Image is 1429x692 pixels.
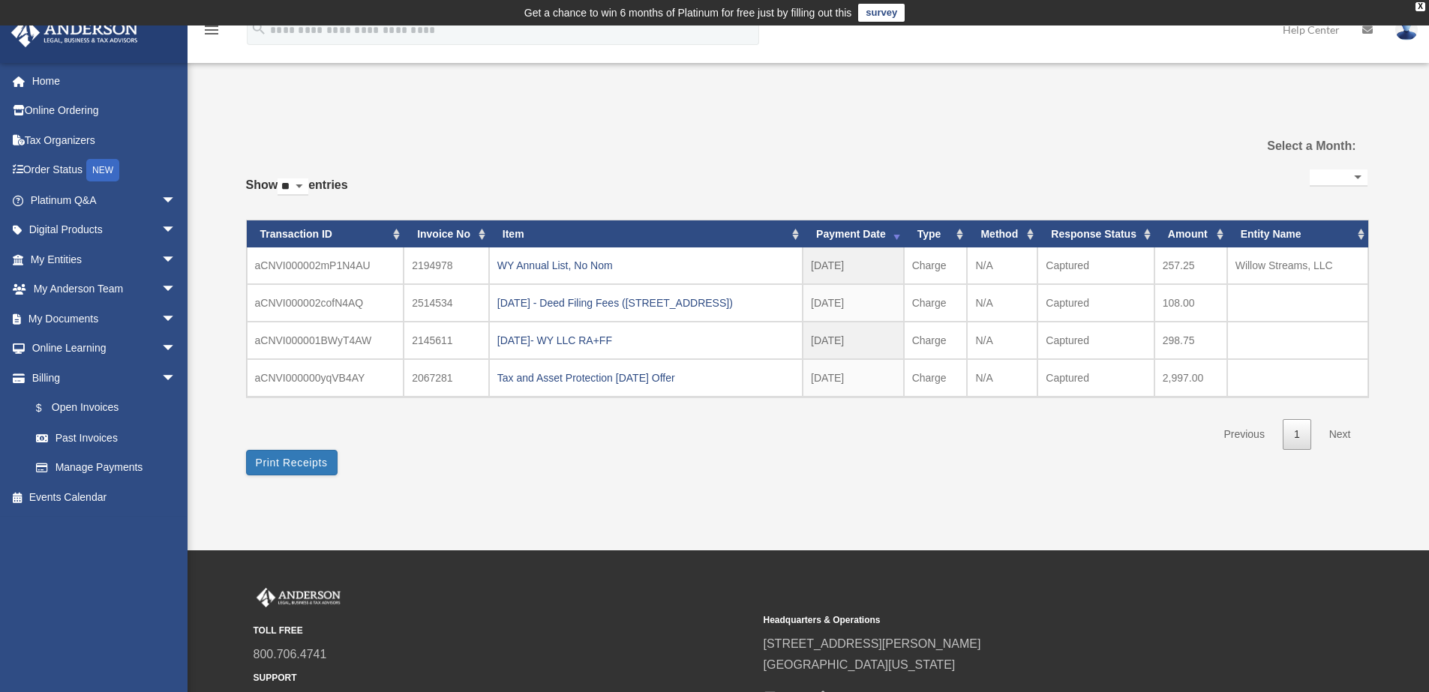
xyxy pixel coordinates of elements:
a: Online Learningarrow_drop_down [11,334,199,364]
a: [STREET_ADDRESS][PERSON_NAME] [764,637,981,650]
a: Order StatusNEW [11,155,199,186]
a: $Open Invoices [21,393,199,424]
a: Next [1318,419,1362,450]
td: 2067281 [404,359,489,397]
th: Amount: activate to sort column ascending [1154,220,1227,248]
label: Show entries [246,175,348,211]
span: arrow_drop_down [161,334,191,364]
div: Tax and Asset Protection [DATE] Offer [497,367,794,388]
span: $ [44,399,52,418]
a: Past Invoices [21,423,191,453]
a: Digital Productsarrow_drop_down [11,215,199,245]
img: Anderson Advisors Platinum Portal [254,588,344,607]
td: Willow Streams, LLC [1227,247,1368,284]
small: Headquarters & Operations [764,613,1263,628]
td: 2194978 [404,247,489,284]
i: search [251,20,267,37]
span: arrow_drop_down [161,304,191,334]
td: Captured [1037,359,1154,397]
a: My Documentsarrow_drop_down [11,304,199,334]
td: [DATE] [803,359,904,397]
td: N/A [967,322,1037,359]
a: My Entitiesarrow_drop_down [11,244,199,274]
span: arrow_drop_down [161,215,191,246]
td: aCNVI000001BWyT4AW [247,322,404,359]
td: Charge [904,359,968,397]
div: NEW [86,159,119,181]
th: Type: activate to sort column ascending [904,220,968,248]
td: Captured [1037,247,1154,284]
span: arrow_drop_down [161,244,191,275]
a: 1 [1283,419,1311,450]
a: Billingarrow_drop_down [11,363,199,393]
select: Showentries [278,178,308,196]
th: Entity Name: activate to sort column ascending [1227,220,1368,248]
a: Manage Payments [21,453,199,483]
div: close [1415,2,1425,11]
a: Platinum Q&Aarrow_drop_down [11,185,199,215]
td: 298.75 [1154,322,1227,359]
td: 2145611 [404,322,489,359]
th: Method: activate to sort column ascending [967,220,1037,248]
label: Select a Month: [1191,136,1355,157]
small: SUPPORT [254,670,753,686]
td: aCNVI000002cofN4AQ [247,284,404,322]
td: aCNVI000000yqVB4AY [247,359,404,397]
div: [DATE]- WY LLC RA+FF [497,330,794,351]
td: Charge [904,247,968,284]
td: N/A [967,359,1037,397]
td: Captured [1037,322,1154,359]
a: My Anderson Teamarrow_drop_down [11,274,199,304]
td: N/A [967,247,1037,284]
a: [GEOGRAPHIC_DATA][US_STATE] [764,658,956,671]
a: Events Calendar [11,482,199,512]
span: arrow_drop_down [161,274,191,305]
th: Transaction ID: activate to sort column ascending [247,220,404,248]
a: Online Ordering [11,96,199,126]
img: Anderson Advisors Platinum Portal [7,18,143,47]
span: arrow_drop_down [161,185,191,216]
td: 108.00 [1154,284,1227,322]
th: Payment Date: activate to sort column ascending [803,220,904,248]
th: Response Status: activate to sort column ascending [1037,220,1154,248]
td: N/A [967,284,1037,322]
td: [DATE] [803,284,904,322]
div: [DATE] - Deed Filing Fees ([STREET_ADDRESS]) [497,292,794,313]
div: WY Annual List, No Nom [497,255,794,276]
td: 257.25 [1154,247,1227,284]
th: Item: activate to sort column ascending [489,220,803,248]
small: TOLL FREE [254,623,753,639]
td: Captured [1037,284,1154,322]
td: Charge [904,322,968,359]
img: User Pic [1395,19,1418,40]
a: Previous [1212,419,1275,450]
td: 2,997.00 [1154,359,1227,397]
td: 2514534 [404,284,489,322]
button: Print Receipts [246,450,338,475]
span: arrow_drop_down [161,363,191,394]
td: Charge [904,284,968,322]
a: 800.706.4741 [254,648,327,661]
th: Invoice No: activate to sort column ascending [404,220,489,248]
a: menu [203,26,221,39]
a: Tax Organizers [11,125,199,155]
a: Home [11,66,199,96]
td: [DATE] [803,247,904,284]
div: Get a chance to win 6 months of Platinum for free just by filling out this [524,4,852,22]
td: [DATE] [803,322,904,359]
i: menu [203,21,221,39]
a: survey [858,4,905,22]
td: aCNVI000002mP1N4AU [247,247,404,284]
